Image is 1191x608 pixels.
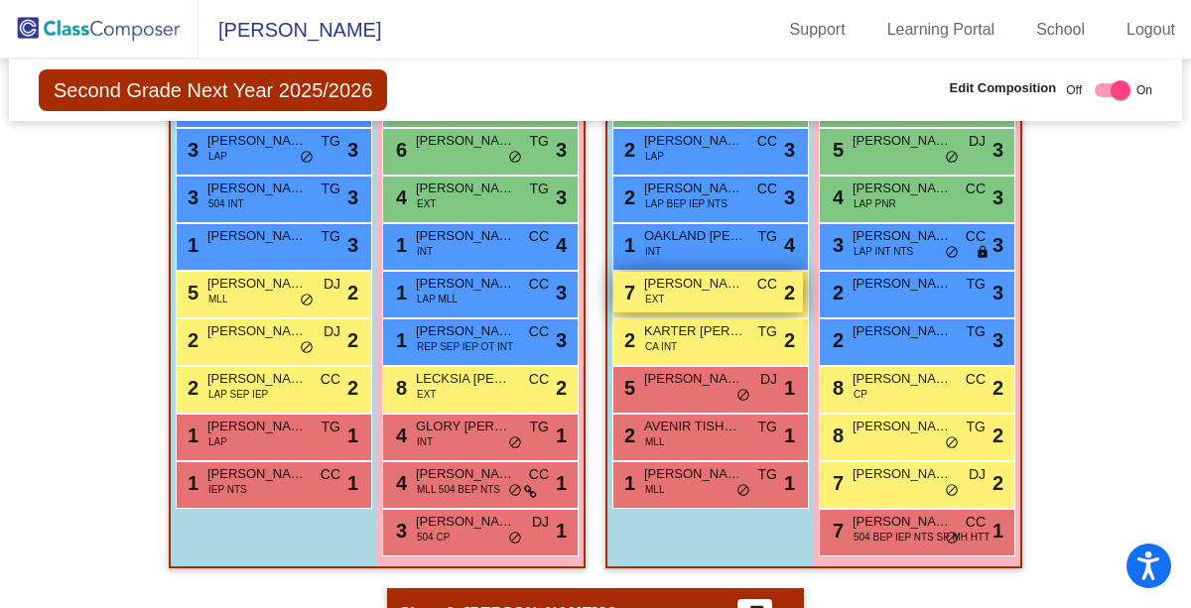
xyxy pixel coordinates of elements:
span: TG [967,417,986,437]
a: Logout [1111,14,1191,46]
span: do_not_disturb_alt [945,150,959,166]
span: [PERSON_NAME] [853,179,952,198]
span: 8 [828,377,844,399]
span: [PERSON_NAME] [853,226,952,246]
span: 2 [183,329,198,351]
span: INT [417,244,433,259]
span: 504 INT [208,196,244,211]
span: 4 [556,230,567,260]
span: TG [758,464,777,485]
span: 3 [556,135,567,165]
span: 3 [556,278,567,307]
span: DJ [324,321,340,342]
span: [PERSON_NAME] INSULAR [207,464,307,484]
span: [PERSON_NAME] [207,417,307,436]
span: 3 [992,325,1003,355]
span: CC [966,179,986,199]
span: 3 [784,135,795,165]
span: [PERSON_NAME] [644,369,743,389]
span: LECKSIA [PERSON_NAME] [416,369,515,389]
a: Support [774,14,861,46]
span: CA INT [645,339,677,354]
span: do_not_disturb_alt [508,483,522,499]
span: TG [967,321,986,342]
span: CC [757,179,777,199]
span: EXT [417,196,436,211]
span: INT [645,244,661,259]
span: TG [530,131,549,152]
span: 504 CP [417,530,450,545]
span: TG [530,417,549,437]
span: Off [1066,81,1082,99]
span: LAP INT NTS [854,244,913,259]
span: 3 [992,135,1003,165]
span: 3 [347,230,358,260]
span: [PERSON_NAME] [853,321,952,341]
span: 1 [391,234,407,256]
span: TG [322,226,340,247]
span: [PERSON_NAME] [PERSON_NAME] [207,274,307,294]
span: 2 [619,425,635,446]
span: MLL [645,434,664,449]
span: [PERSON_NAME] [416,512,515,532]
span: [PERSON_NAME] [644,179,743,198]
span: do_not_disturb_alt [945,245,959,261]
span: do_not_disturb_alt [300,340,314,356]
span: [PERSON_NAME] [853,417,952,436]
span: CC [966,512,986,533]
span: do_not_disturb_alt [945,435,959,451]
span: MLL 504 BEP NTS [417,482,500,497]
span: 1 [619,234,635,256]
span: EXT [645,292,664,306]
span: TG [530,179,549,199]
span: DJ [760,369,777,390]
span: 5 [183,282,198,304]
span: [PERSON_NAME] [416,464,515,484]
span: MLL [645,482,664,497]
span: 3 [556,182,567,212]
span: 3 [992,182,1003,212]
span: 8 [391,377,407,399]
span: CC [321,464,340,485]
span: 8 [828,425,844,446]
span: 2 [992,468,1003,498]
span: TG [322,417,340,437]
a: School [1020,14,1101,46]
span: [PERSON_NAME] [644,131,743,151]
span: do_not_disturb_alt [508,435,522,451]
span: CC [321,369,340,390]
span: [PERSON_NAME] [853,274,952,294]
span: [PERSON_NAME] [207,179,307,198]
span: 1 [556,516,567,546]
span: do_not_disturb_alt [945,483,959,499]
span: CP [854,387,867,402]
span: 5 [828,139,844,161]
span: DJ [532,512,549,533]
span: CC [529,226,549,247]
span: [PERSON_NAME] [853,512,952,532]
span: 7 [828,520,844,542]
span: DJ [324,274,340,295]
span: do_not_disturb_alt [736,483,750,499]
span: 2 [784,278,795,307]
span: TG [758,417,777,437]
span: 1 [784,468,795,498]
span: LAP SEP IEP [208,387,268,402]
span: 3 [556,325,567,355]
span: TG [758,226,777,247]
span: 3 [391,520,407,542]
span: TG [758,321,777,342]
span: 2 [347,373,358,403]
span: LAP PNR [854,196,896,211]
span: 7 [828,472,844,494]
span: CC [529,274,549,295]
span: TG [967,274,986,295]
span: CC [966,226,986,247]
span: MLL [208,292,227,306]
span: 3 [347,182,358,212]
span: [PERSON_NAME] [207,369,307,389]
span: LAP [208,434,227,449]
span: [PERSON_NAME] [207,321,307,341]
span: 3 [347,135,358,165]
span: 4 [391,472,407,494]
